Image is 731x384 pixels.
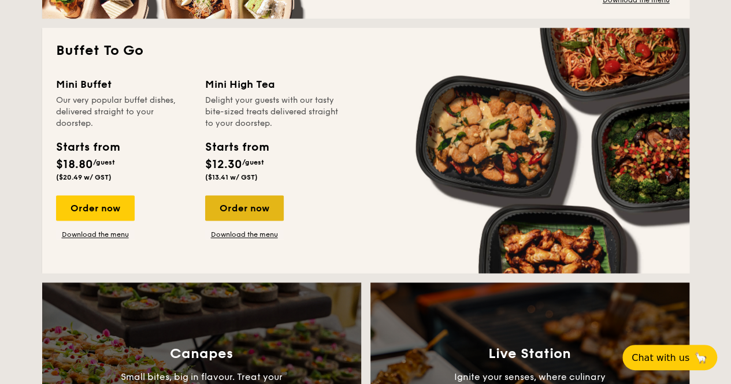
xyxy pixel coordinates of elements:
div: Our very popular buffet dishes, delivered straight to your doorstep. [56,95,191,129]
a: Download the menu [205,230,284,239]
span: Chat with us [632,352,689,363]
h3: Live Station [488,345,571,361]
div: Mini Buffet [56,76,191,92]
span: ($20.49 w/ GST) [56,173,112,181]
button: Chat with us🦙 [622,345,717,370]
h2: Buffet To Go [56,42,676,60]
span: /guest [93,158,115,166]
div: Order now [56,195,135,221]
div: Mini High Tea [205,76,340,92]
div: Starts from [56,139,119,156]
span: ($13.41 w/ GST) [205,173,258,181]
div: Delight your guests with our tasty bite-sized treats delivered straight to your doorstep. [205,95,340,129]
a: Download the menu [56,230,135,239]
span: 🦙 [694,351,708,364]
div: Order now [205,195,284,221]
span: /guest [242,158,264,166]
span: $12.30 [205,158,242,172]
span: $18.80 [56,158,93,172]
div: Starts from [205,139,268,156]
h3: Canapes [170,345,233,361]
